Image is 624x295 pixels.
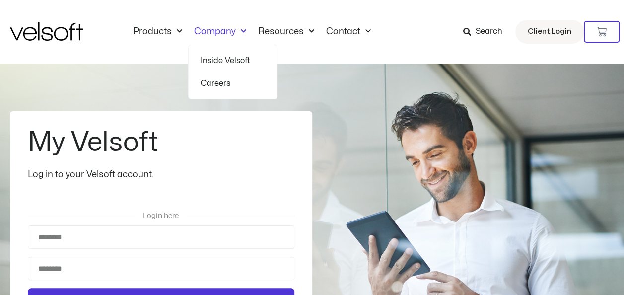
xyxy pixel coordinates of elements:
[28,129,294,156] h2: My Velsoft
[10,22,83,41] img: Velsoft Training Materials
[476,25,502,38] span: Search
[320,26,377,37] a: ContactMenu Toggle
[127,26,188,37] a: ProductsMenu Toggle
[463,23,509,40] a: Search
[143,212,179,220] span: Login here
[188,45,277,99] ul: CompanyMenu Toggle
[188,26,252,37] a: CompanyMenu Toggle
[201,72,265,95] a: Careers
[28,168,294,182] div: Log in to your Velsoft account.
[201,49,265,72] a: Inside Velsoft
[127,26,377,37] nav: Menu
[528,25,571,38] span: Client Login
[252,26,320,37] a: ResourcesMenu Toggle
[515,20,584,44] a: Client Login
